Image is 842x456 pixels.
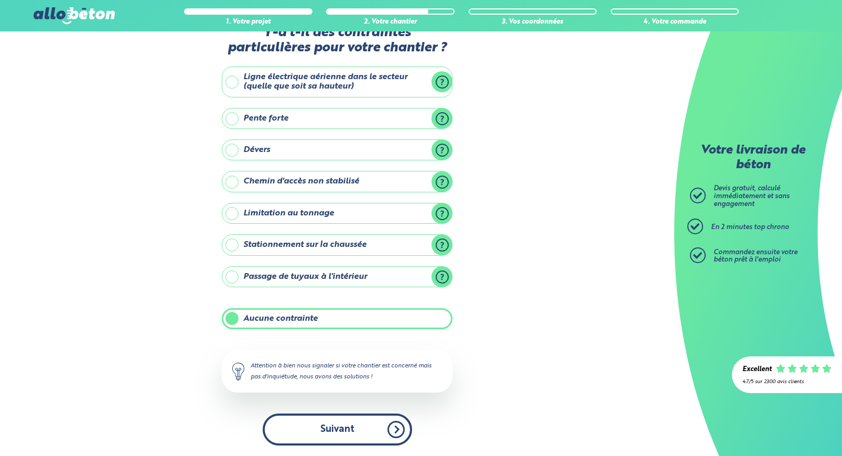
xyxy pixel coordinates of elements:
label: Pente forte [222,108,452,129]
label: Dévers [222,139,452,160]
label: Ligne électrique aérienne dans le secteur (quelle que soit sa hauteur) [222,67,452,97]
div: 1. Votre projet [184,18,312,26]
label: Passage de tuyaux à l'intérieur [222,266,452,287]
button: Suivant [263,414,412,446]
label: Chemin d'accès non stabilisé [222,171,452,192]
label: Aucune contrainte [222,308,452,329]
iframe: Help widget launcher [749,415,830,444]
label: Y-a t-il des contraintes particulières pour votre chantier ? [222,25,452,56]
div: 2. Votre chantier [326,18,455,26]
div: Attention à bien nous signaler si votre chantier est concerné mais pas d'inquiétude, nous avons d... [222,350,452,392]
div: 3. Vos coordonnées [469,18,597,26]
div: 4. Votre commande [611,18,739,26]
label: Stationnement sur la chaussée [222,234,452,255]
label: Limitation au tonnage [222,203,452,224]
img: allobéton [34,7,114,24]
